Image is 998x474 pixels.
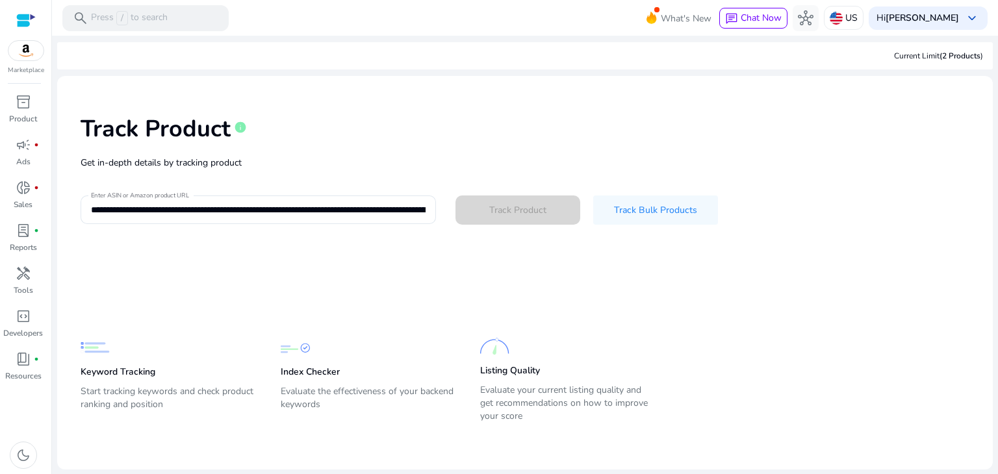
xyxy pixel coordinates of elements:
p: Evaluate your current listing quality and get recommendations on how to improve your score [480,384,654,423]
span: fiber_manual_record [34,185,39,190]
p: Marketplace [8,66,44,75]
p: Start tracking keywords and check product ranking and position [81,385,255,421]
span: book_4 [16,351,31,367]
img: Listing Quality [480,332,509,361]
p: Reports [10,242,37,253]
h1: Track Product [81,115,231,143]
mat-label: Enter ASIN or Amazon product URL [91,191,189,200]
p: Get in-depth details by tracking product [81,156,969,169]
p: Resources [5,370,42,382]
span: code_blocks [16,308,31,324]
span: info [234,121,247,134]
span: What's New [661,7,711,30]
span: donut_small [16,180,31,195]
p: Developers [3,327,43,339]
span: search [73,10,88,26]
span: fiber_manual_record [34,142,39,147]
span: inventory_2 [16,94,31,110]
p: Sales [14,199,32,210]
span: fiber_manual_record [34,228,39,233]
img: amazon.svg [8,41,44,60]
span: handyman [16,266,31,281]
img: Keyword Tracking [81,333,110,362]
p: Tools [14,284,33,296]
span: campaign [16,137,31,153]
p: Keyword Tracking [81,366,155,379]
p: Ads [16,156,31,168]
span: fiber_manual_record [34,356,39,362]
span: dark_mode [16,447,31,463]
img: Index Checker [281,333,310,362]
p: Press to search [91,11,168,25]
span: / [116,11,128,25]
p: Listing Quality [480,364,540,377]
p: Product [9,113,37,125]
span: lab_profile [16,223,31,238]
p: Evaluate the effectiveness of your backend keywords [281,385,455,421]
p: Index Checker [281,366,340,379]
